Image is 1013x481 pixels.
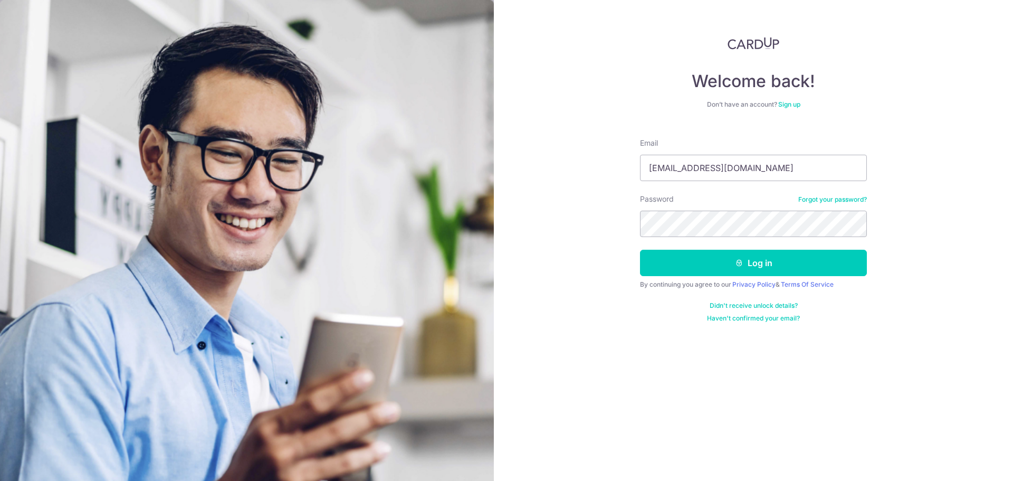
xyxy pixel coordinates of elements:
[798,195,867,204] a: Forgot your password?
[640,138,658,148] label: Email
[640,280,867,289] div: By continuing you agree to our &
[728,37,779,50] img: CardUp Logo
[732,280,776,288] a: Privacy Policy
[640,194,674,204] label: Password
[778,100,800,108] a: Sign up
[640,250,867,276] button: Log in
[707,314,800,323] a: Haven't confirmed your email?
[640,155,867,181] input: Enter your Email
[781,280,834,288] a: Terms Of Service
[640,71,867,92] h4: Welcome back!
[640,100,867,109] div: Don’t have an account?
[710,301,798,310] a: Didn't receive unlock details?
